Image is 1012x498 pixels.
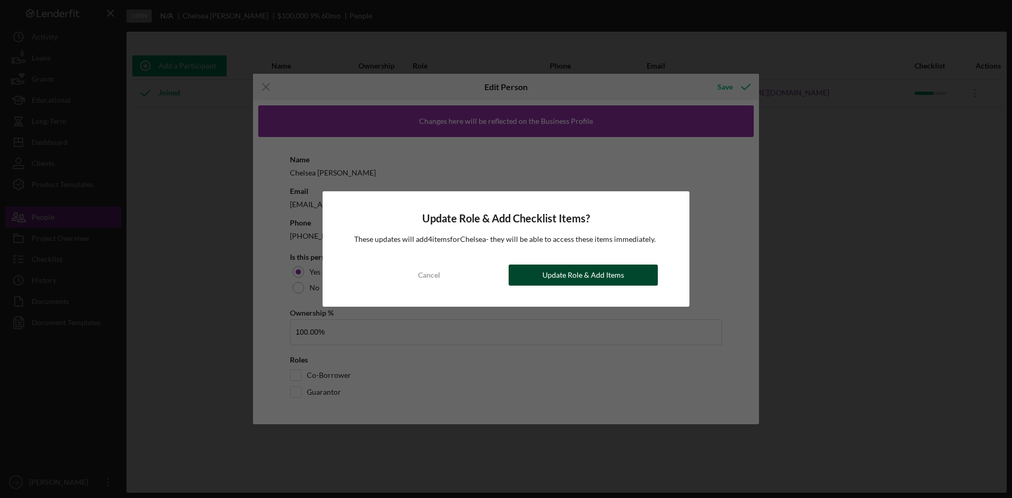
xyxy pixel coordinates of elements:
div: These updates will add 4 item s for Chelsea - they will be able to access these items immediately. [354,235,658,243]
h4: Update Role & Add Checklist Items? [354,212,658,224]
button: Cancel [354,265,503,286]
div: Update Role & Add Items [542,265,624,286]
button: Update Role & Add Items [509,265,658,286]
div: Cancel [418,265,440,286]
